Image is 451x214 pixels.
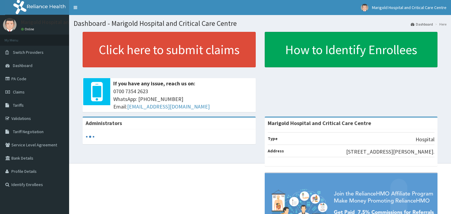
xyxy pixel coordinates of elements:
b: If you have any issue, reach us on: [113,80,195,87]
a: Online [21,27,35,31]
p: [STREET_ADDRESS][PERSON_NAME]. [346,148,434,156]
b: Address [268,148,284,154]
img: User Image [3,18,17,32]
b: Administrators [86,120,122,127]
span: Marigold Hospital and Critical Care Centre [372,5,446,10]
h1: Dashboard - Marigold Hospital and Critical Care Centre [74,20,446,27]
li: Here [434,22,446,27]
a: Dashboard [411,22,433,27]
span: Dashboard [13,63,32,68]
span: Claims [13,89,25,95]
p: Marigold Hospital and Critical Care Centre [21,20,119,25]
a: How to Identify Enrollees [265,32,438,67]
strong: Marigold Hospital and Critical Care Centre [268,120,371,127]
b: Type [268,136,278,141]
svg: audio-loading [86,132,95,141]
span: Tariffs [13,102,24,108]
a: [EMAIL_ADDRESS][DOMAIN_NAME] [127,103,210,110]
a: Click here to submit claims [83,32,256,67]
span: Switch Providers [13,50,44,55]
span: 0700 7354 2623 WhatsApp: [PHONE_NUMBER] Email: [113,87,253,111]
p: Hospital [416,136,434,143]
img: User Image [361,4,368,11]
span: Tariff Negotiation [13,129,44,134]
